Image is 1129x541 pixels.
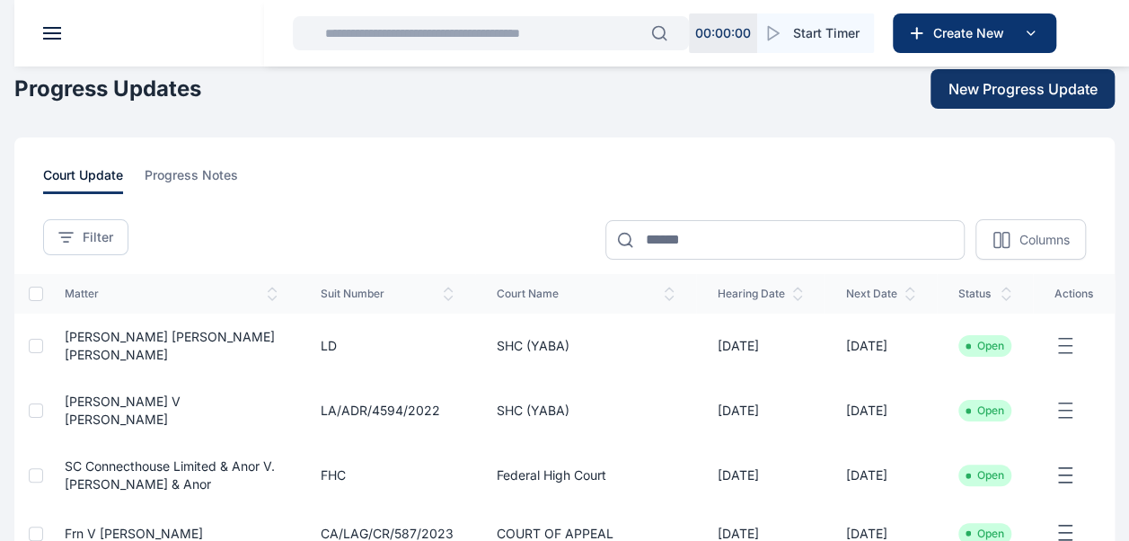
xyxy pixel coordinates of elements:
td: [DATE] [825,443,937,508]
td: FHC [299,443,475,508]
a: [PERSON_NAME] v [PERSON_NAME] [65,394,181,427]
td: Federal High Court [475,443,696,508]
li: Open [966,468,1004,483]
span: hearing date [718,287,803,301]
span: court name [497,287,675,301]
span: Create New [926,24,1019,42]
button: Create New [893,13,1056,53]
li: Open [966,527,1004,541]
td: LA/ADR/4594/2022 [299,378,475,443]
span: court update [43,166,123,194]
span: New Progress Update [948,78,1098,100]
a: SC Connecthouse Limited & Anor v. [PERSON_NAME] & Anor [65,458,275,492]
td: SHC (YABA) [475,378,696,443]
td: [DATE] [825,378,937,443]
span: actions [1054,287,1093,301]
h1: Progress Updates [14,75,201,103]
span: next date [846,287,915,301]
a: [PERSON_NAME] [PERSON_NAME] [PERSON_NAME] [65,329,275,362]
a: progress notes [145,166,260,194]
td: [DATE] [696,443,825,508]
button: New Progress Update [931,69,1115,109]
td: [DATE] [696,378,825,443]
li: Open [966,404,1004,418]
p: 00 : 00 : 00 [695,24,751,42]
td: LD [299,314,475,378]
td: SHC (YABA) [475,314,696,378]
span: progress notes [145,166,238,194]
span: status [958,287,1011,301]
p: Columns [1019,231,1069,249]
span: matter [65,287,278,301]
button: Filter [43,219,128,255]
a: Frn V [PERSON_NAME] [65,526,203,541]
li: Open [966,339,1004,353]
td: [DATE] [825,314,937,378]
button: Start Timer [757,13,874,53]
td: [DATE] [696,314,825,378]
span: Start Timer [793,24,860,42]
span: suit number [321,287,454,301]
a: court update [43,166,145,194]
span: Filter [83,228,113,246]
button: Columns [975,219,1086,260]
